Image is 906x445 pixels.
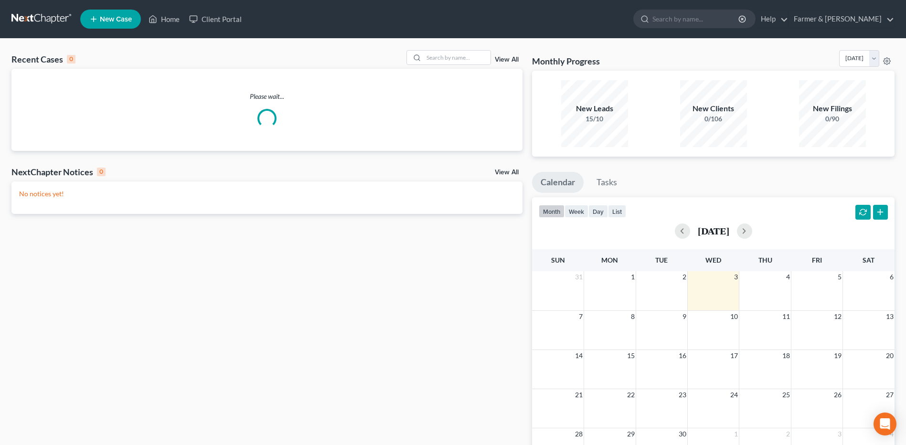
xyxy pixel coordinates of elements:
[608,205,626,218] button: list
[11,166,106,178] div: NextChapter Notices
[682,311,687,322] span: 9
[574,428,584,440] span: 28
[885,350,895,361] span: 20
[495,56,519,63] a: View All
[812,256,822,264] span: Fri
[758,256,772,264] span: Thu
[424,51,490,64] input: Search by name...
[680,114,747,124] div: 0/106
[789,11,894,28] a: Farmer & [PERSON_NAME]
[626,350,636,361] span: 15
[11,92,522,101] p: Please wait...
[630,271,636,283] span: 1
[678,428,687,440] span: 30
[833,389,842,401] span: 26
[781,350,791,361] span: 18
[100,16,132,23] span: New Case
[889,271,895,283] span: 6
[885,389,895,401] span: 27
[626,389,636,401] span: 22
[561,103,628,114] div: New Leads
[705,256,721,264] span: Wed
[67,55,75,64] div: 0
[678,389,687,401] span: 23
[781,311,791,322] span: 11
[588,172,626,193] a: Tasks
[799,103,866,114] div: New Filings
[781,389,791,401] span: 25
[678,350,687,361] span: 16
[574,271,584,283] span: 31
[833,350,842,361] span: 19
[837,271,842,283] span: 5
[756,11,788,28] a: Help
[729,311,739,322] span: 10
[539,205,565,218] button: month
[532,55,600,67] h3: Monthly Progress
[495,169,519,176] a: View All
[565,205,588,218] button: week
[785,428,791,440] span: 2
[578,311,584,322] span: 7
[652,10,740,28] input: Search by name...
[837,428,842,440] span: 3
[698,226,729,236] h2: [DATE]
[601,256,618,264] span: Mon
[561,114,628,124] div: 15/10
[97,168,106,176] div: 0
[588,205,608,218] button: day
[655,256,668,264] span: Tue
[626,428,636,440] span: 29
[833,311,842,322] span: 12
[799,114,866,124] div: 0/90
[574,350,584,361] span: 14
[729,350,739,361] span: 17
[19,189,515,199] p: No notices yet!
[785,271,791,283] span: 4
[885,311,895,322] span: 13
[11,53,75,65] div: Recent Cases
[729,389,739,401] span: 24
[863,256,874,264] span: Sat
[532,172,584,193] a: Calendar
[874,413,896,435] div: Open Intercom Messenger
[184,11,246,28] a: Client Portal
[551,256,565,264] span: Sun
[144,11,184,28] a: Home
[682,271,687,283] span: 2
[680,103,747,114] div: New Clients
[733,428,739,440] span: 1
[574,389,584,401] span: 21
[733,271,739,283] span: 3
[630,311,636,322] span: 8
